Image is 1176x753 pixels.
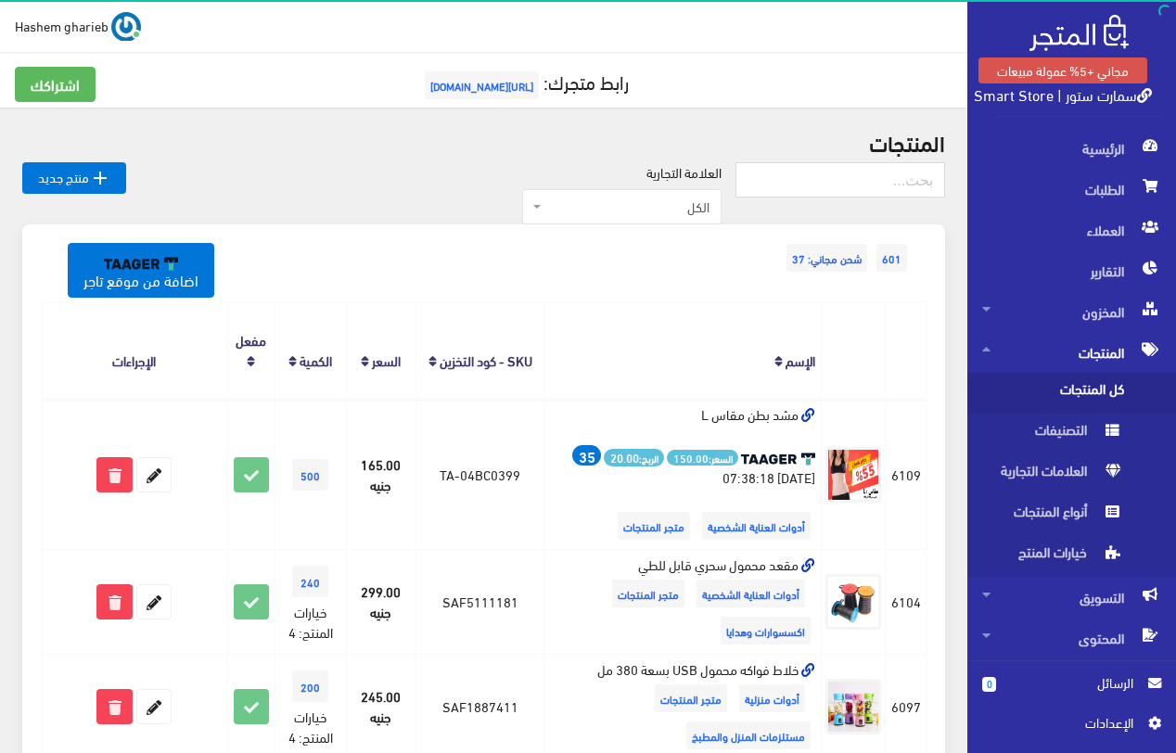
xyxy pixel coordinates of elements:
[1029,15,1129,51] img: .
[655,684,727,712] span: متجر المنتجات
[967,128,1176,169] a: الرئيسية
[604,449,664,466] span: الربح:
[545,198,709,216] span: الكل
[982,672,1161,712] a: 0 الرسائل
[741,453,815,466] img: taager-logo-original.svg
[15,14,109,37] span: Hashem gharieb
[967,250,1176,291] a: التقارير
[236,326,266,352] a: مفعل
[673,450,709,466] strong: 150.00
[982,169,1161,210] span: الطلبات
[292,459,328,491] span: 500
[967,291,1176,332] a: المخزون
[967,169,1176,210] a: الطلبات
[288,703,333,749] span: خيارات المنتج: 4
[646,162,722,183] label: العلامة التجارية
[545,550,821,655] td: مقعد محمول سحري قابل للطي
[697,580,805,607] span: أدوات العناية الشخصية
[415,399,544,549] td: TA-04BC0399
[825,574,881,630] img: mkaad-mhmol-shry-kabl-llty.jpg
[345,399,415,549] td: 165.00 جنيه
[967,332,1176,373] a: المنتجات
[974,81,1152,108] a: سمارت ستور | Smart Store
[739,684,805,712] span: أدوات منزلية
[967,536,1176,577] a: خيارات المنتج
[982,291,1161,332] span: المخزون
[721,617,811,645] span: اكسسوارات وهدايا
[997,712,1132,733] span: اﻹعدادات
[967,618,1176,658] a: المحتوى
[967,414,1176,454] a: التصنيفات
[786,244,867,272] span: شحن مجاني: 37
[876,244,907,272] span: 601
[978,57,1147,83] a: مجاني +5% عمولة مبيعات
[967,373,1176,414] a: كل المنتجات
[982,577,1161,618] span: التسويق
[982,536,1123,577] span: خيارات المنتج
[545,399,821,549] td: مشد بطن مقاس L
[967,495,1176,536] a: أنواع المنتجات
[982,712,1161,742] a: اﻹعدادات
[579,444,595,466] strong: 35
[612,580,684,607] span: متجر المنتجات
[887,399,927,549] td: 6109
[15,67,96,102] a: اشتراكك
[667,450,738,466] span: السعر:
[420,64,629,98] a: رابط متجرك:[URL][DOMAIN_NAME]
[982,210,1161,250] span: العملاء
[372,347,401,373] a: السعر
[15,11,141,41] a: ... Hashem gharieb
[786,347,815,373] a: الإسم
[825,447,881,503] img: 04BC0399.png
[887,550,927,655] td: 6104
[22,162,126,194] a: منتج جديد
[982,677,996,692] span: 0
[702,512,811,540] span: أدوات العناية الشخصية
[982,618,1161,658] span: المحتوى
[982,128,1161,169] span: الرئيسية
[618,512,690,540] span: متجر المنتجات
[522,189,722,224] span: الكل
[1011,672,1133,693] span: الرسائل
[550,445,815,487] div: [DATE] 07:38:18
[292,566,328,597] span: 240
[345,550,415,655] td: 299.00 جنيه
[982,373,1123,414] span: كل المنتجات
[425,71,539,99] span: [URL][DOMAIN_NAME]
[42,301,227,399] th: الإجراءات
[967,210,1176,250] a: العملاء
[300,347,332,373] a: الكمية
[982,250,1161,291] span: التقارير
[104,257,178,270] img: taager-logo-original.svg
[22,130,945,154] h2: المنتجات
[288,598,333,645] span: خيارات المنتج: 4
[292,670,328,702] span: 200
[610,448,639,466] strong: 20.00
[68,243,214,297] a: اضافة من موقع تاجر
[111,12,141,42] img: ...
[967,454,1176,495] a: العلامات التجارية
[89,167,111,189] i: 
[440,347,532,373] a: SKU - كود التخزين
[825,679,881,734] img: khlat-foakh-mhmol-usb-bsaa-380-ml.jpg
[686,721,811,749] span: مستلزمات المنزل والمطبخ
[982,454,1123,495] span: العلامات التجارية
[982,495,1123,536] span: أنواع المنتجات
[982,414,1123,454] span: التصنيفات
[735,162,945,198] input: بحث...
[415,550,544,655] td: SAF5111181
[982,332,1161,373] span: المنتجات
